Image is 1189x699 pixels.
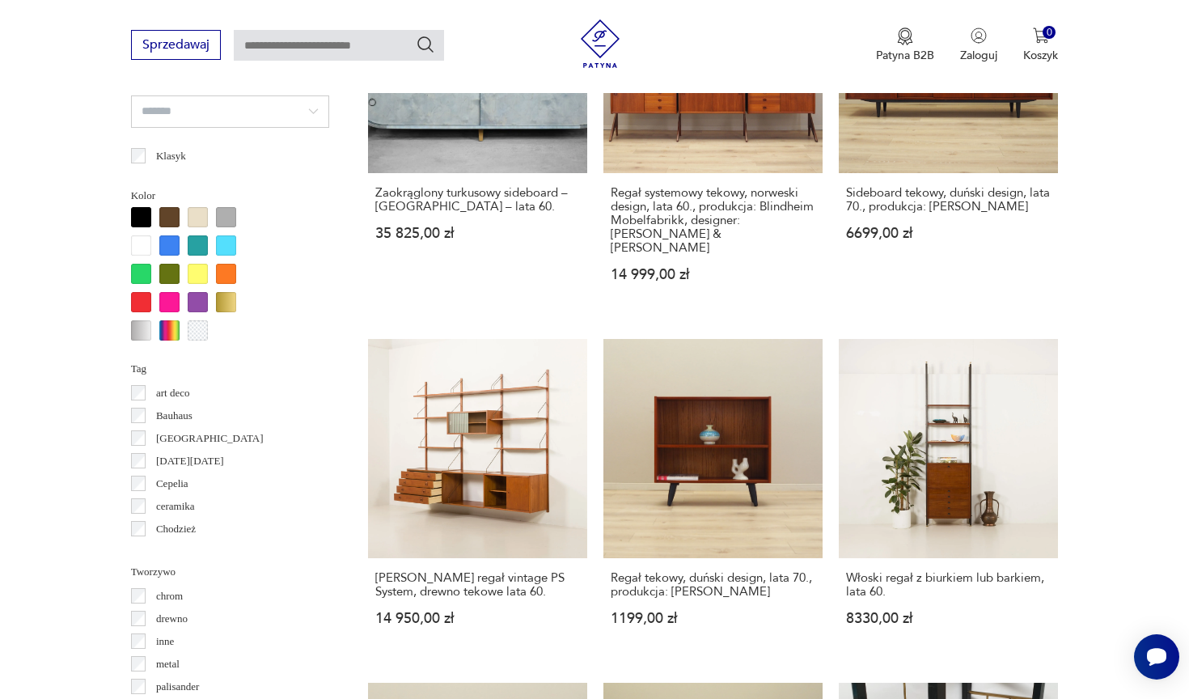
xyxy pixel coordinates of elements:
p: Patyna B2B [876,48,934,63]
iframe: Smartsupp widget button [1134,634,1179,680]
a: Sprzedawaj [131,40,221,52]
img: Ikona koszyka [1033,28,1049,44]
p: Cepelia [156,475,188,493]
p: Klasyk [156,147,186,165]
p: 6699,00 zł [846,227,1051,240]
img: Patyna - sklep z meblami i dekoracjami vintage [576,19,624,68]
p: Tag [131,360,329,378]
p: art deco [156,384,190,402]
button: Patyna B2B [876,28,934,63]
a: Włoski regał z biurkiem lub barkiem, lata 60.Włoski regał z biurkiem lub barkiem, lata 60.8330,00 zł [839,339,1058,657]
p: drewno [156,610,188,628]
p: Tworzywo [131,563,329,581]
h3: Włoski regał z biurkiem lub barkiem, lata 60. [846,571,1051,599]
img: Ikonka użytkownika [971,28,987,44]
a: Ikona medaluPatyna B2B [876,28,934,63]
div: 0 [1043,26,1056,40]
p: 14 950,00 zł [375,612,580,625]
p: Koszyk [1023,48,1058,63]
p: 14 999,00 zł [611,268,815,282]
h3: Sideboard tekowy, duński design, lata 70., produkcja: [PERSON_NAME] [846,186,1051,214]
button: Szukaj [416,35,435,54]
p: Chodzież [156,520,196,538]
p: 35 825,00 zł [375,227,580,240]
p: chrom [156,587,183,605]
p: 8330,00 zł [846,612,1051,625]
h3: Regał tekowy, duński design, lata 70., produkcja: [PERSON_NAME] [611,571,815,599]
p: [GEOGRAPHIC_DATA] [156,430,264,447]
button: 0Koszyk [1023,28,1058,63]
p: Zaloguj [960,48,997,63]
button: Sprzedawaj [131,30,221,60]
p: [DATE][DATE] [156,452,224,470]
p: Kolor [131,187,329,205]
a: Regał tekowy, duński design, lata 70., produkcja: DaniaRegał tekowy, duński design, lata 70., pro... [603,339,823,657]
h3: Zaokrąglony turkusowy sideboard – [GEOGRAPHIC_DATA] – lata 60. [375,186,580,214]
button: Zaloguj [960,28,997,63]
p: 1199,00 zł [611,612,815,625]
img: Ikona medalu [897,28,913,45]
p: palisander [156,678,199,696]
p: Ćmielów [156,543,195,561]
p: metal [156,655,180,673]
p: ceramika [156,498,195,515]
h3: Regał systemowy tekowy, norweski design, lata 60., produkcja: Blindheim Mobelfabrikk, designer: [... [611,186,815,255]
h3: [PERSON_NAME] regał vintage PS System, drewno tekowe lata 60. [375,571,580,599]
p: Bauhaus [156,407,193,425]
p: inne [156,633,174,650]
a: Dunski regał vintage PS System, drewno tekowe lata 60.[PERSON_NAME] regał vintage PS System, drew... [368,339,587,657]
